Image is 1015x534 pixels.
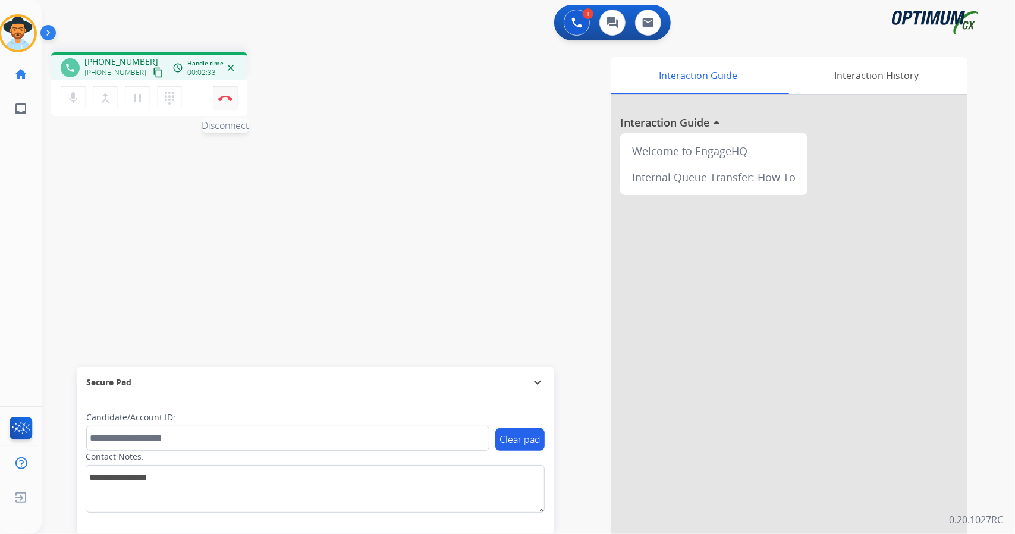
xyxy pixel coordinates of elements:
[172,62,183,73] mat-icon: access_time
[187,59,224,68] span: Handle time
[65,62,76,73] mat-icon: phone
[583,8,593,19] div: 1
[218,95,232,101] img: control
[84,56,158,68] span: [PHONE_NUMBER]
[153,67,164,78] mat-icon: content_copy
[187,68,216,77] span: 00:02:33
[86,412,175,423] label: Candidate/Account ID:
[611,57,786,94] div: Interaction Guide
[213,86,238,111] button: Disconnect
[86,451,144,463] label: Contact Notes:
[14,67,28,81] mat-icon: home
[98,91,112,105] mat-icon: merge_type
[625,164,803,190] div: Internal Queue Transfer: How To
[14,102,28,116] mat-icon: inbox
[84,68,146,77] span: [PHONE_NUMBER]
[202,118,249,133] span: Disconnect
[530,375,545,389] mat-icon: expand_more
[625,138,803,164] div: Welcome to EngageHQ
[162,91,177,105] mat-icon: dialpad
[786,57,967,94] div: Interaction History
[86,376,131,388] span: Secure Pad
[1,17,34,50] img: avatar
[66,91,80,105] mat-icon: mic
[495,428,545,451] button: Clear pad
[225,62,236,73] mat-icon: close
[130,91,144,105] mat-icon: pause
[949,513,1003,527] p: 0.20.1027RC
